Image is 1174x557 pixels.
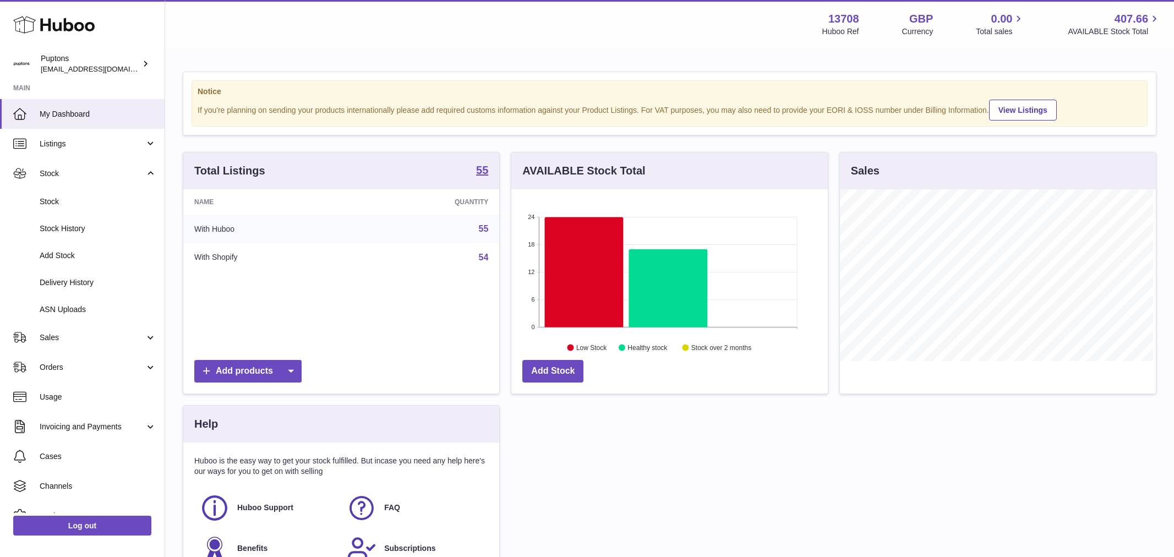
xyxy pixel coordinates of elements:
h3: Total Listings [194,163,265,178]
img: hello@puptons.com [13,56,30,72]
strong: GBP [909,12,933,26]
td: With Shopify [183,243,354,272]
span: Delivery History [40,277,156,288]
text: 12 [528,269,535,275]
p: Huboo is the easy way to get your stock fulfilled. But incase you need any help here's our ways f... [194,456,488,477]
text: 24 [528,214,535,220]
div: Currency [902,26,933,37]
a: 0.00 Total sales [976,12,1025,37]
th: Quantity [354,189,500,215]
span: Stock [40,168,145,179]
h3: AVAILABLE Stock Total [522,163,645,178]
text: 6 [532,296,535,303]
a: FAQ [347,493,483,523]
span: Channels [40,481,156,492]
span: Subscriptions [384,543,435,554]
div: Huboo Ref [822,26,859,37]
div: Puptons [41,53,140,74]
span: Cases [40,451,156,462]
text: Low Stock [576,344,607,352]
span: Stock [40,196,156,207]
span: 407.66 [1115,12,1148,26]
span: FAQ [384,503,400,513]
th: Name [183,189,354,215]
span: Total sales [976,26,1025,37]
span: ASN Uploads [40,304,156,315]
text: Stock over 2 months [691,344,751,352]
td: With Huboo [183,215,354,243]
h3: Sales [851,163,880,178]
span: Add Stock [40,250,156,261]
span: Orders [40,362,145,373]
a: Add Stock [522,360,583,383]
text: 0 [532,324,535,330]
a: Add products [194,360,302,383]
span: AVAILABLE Stock Total [1068,26,1161,37]
span: 0.00 [991,12,1013,26]
a: 55 [479,224,489,233]
span: Usage [40,392,156,402]
a: 55 [476,165,488,178]
strong: 13708 [828,12,859,26]
span: My Dashboard [40,109,156,119]
strong: 55 [476,165,488,176]
span: Listings [40,139,145,149]
span: Settings [40,511,156,521]
span: Invoicing and Payments [40,422,145,432]
text: 18 [528,241,535,248]
span: Huboo Support [237,503,293,513]
h3: Help [194,417,218,432]
a: View Listings [989,100,1057,121]
span: Benefits [237,543,267,554]
div: If you're planning on sending your products internationally please add required customs informati... [198,98,1142,121]
span: [EMAIL_ADDRESS][DOMAIN_NAME] [41,64,162,73]
a: Log out [13,516,151,536]
a: Huboo Support [200,493,336,523]
text: Healthy stock [628,344,668,352]
span: Sales [40,332,145,343]
a: 54 [479,253,489,262]
strong: Notice [198,86,1142,97]
span: Stock History [40,223,156,234]
a: 407.66 AVAILABLE Stock Total [1068,12,1161,37]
